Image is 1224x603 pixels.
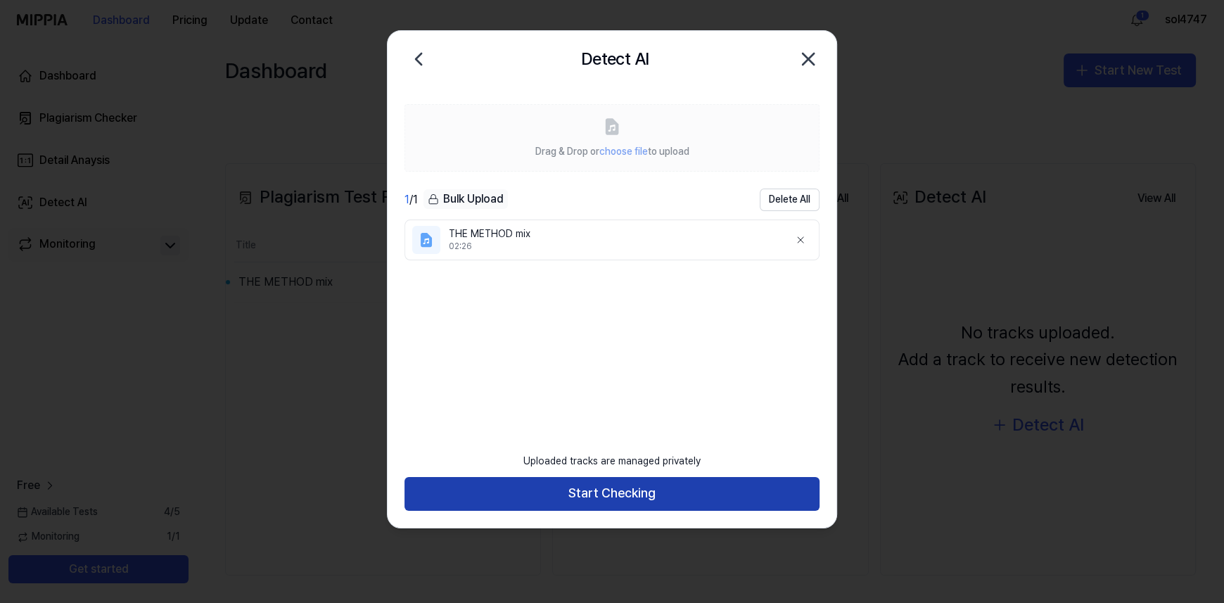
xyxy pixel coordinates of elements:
span: 1 [404,193,409,206]
div: 02:26 [449,241,778,253]
span: Drag & Drop or to upload [535,146,689,157]
button: Bulk Upload [423,189,508,210]
div: / 1 [404,191,418,208]
div: Uploaded tracks are managed privately [515,446,709,477]
button: Delete All [760,189,820,211]
h2: Detect AI [581,46,649,72]
div: THE METHOD mix [449,227,778,241]
button: Start Checking [404,477,820,511]
div: Bulk Upload [423,189,508,209]
span: choose file [599,146,648,157]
